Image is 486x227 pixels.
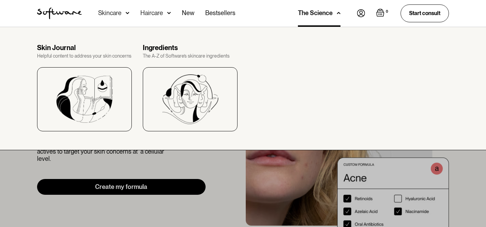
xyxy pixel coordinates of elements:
img: arrow down [337,10,340,16]
div: Haircare [140,10,163,16]
div: The A-Z of Software’s skincare ingredients [143,53,238,59]
div: Helpful content to address your skin concerns [37,53,132,59]
a: Start consult [401,4,449,22]
div: Ingredients [143,44,238,52]
div: 0 [384,9,390,15]
img: arrow down [167,10,171,16]
div: Skincare [98,10,121,16]
div: Skin Journal [37,44,132,52]
div: The Science [298,10,333,16]
a: Open empty cart [376,9,390,18]
a: home [37,8,82,19]
img: Software Logo [37,8,82,19]
a: Skin JournalHelpful content to address your skin concerns [37,44,132,131]
img: arrow down [126,10,129,16]
a: IngredientsThe A-Z of Software’s skincare ingredients [143,44,238,131]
